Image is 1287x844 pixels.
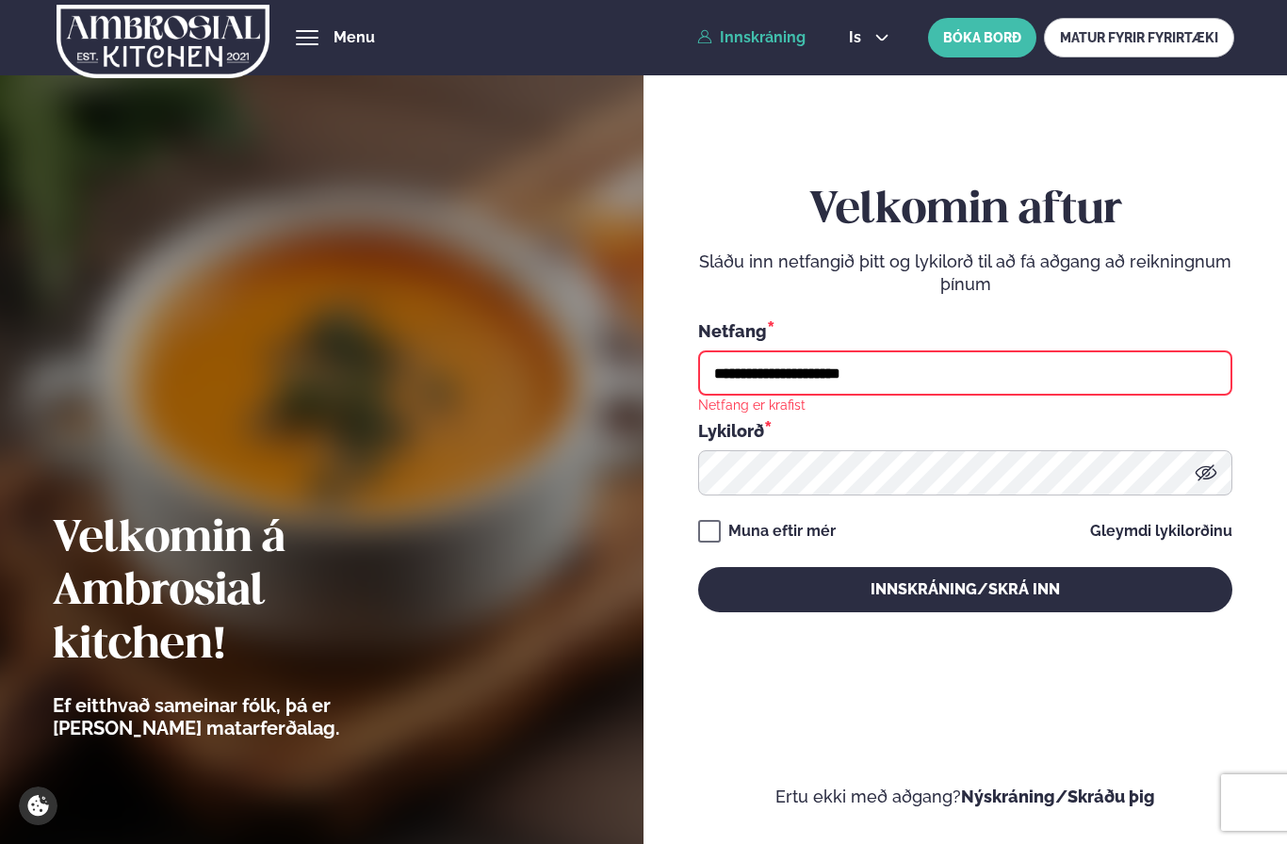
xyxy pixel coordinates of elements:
[698,567,1232,612] button: Innskráning/Skrá inn
[1090,524,1232,539] a: Gleymdi lykilorðinu
[296,26,318,49] button: hamburger
[53,513,444,672] h2: Velkomin á Ambrosial kitchen!
[696,786,1235,808] p: Ertu ekki með aðgang?
[928,18,1036,57] button: BÓKA BORÐ
[698,185,1232,237] h2: Velkomin aftur
[1044,18,1234,57] a: MATUR FYRIR FYRIRTÆKI
[698,251,1232,296] p: Sláðu inn netfangið þitt og lykilorð til að fá aðgang að reikningnum þínum
[698,318,1232,343] div: Netfang
[834,30,904,45] button: is
[19,787,57,825] a: Cookie settings
[698,418,1232,443] div: Lykilorð
[57,3,269,80] img: logo
[697,29,806,46] a: Innskráning
[849,30,867,45] span: is
[698,396,806,413] div: Netfang er krafist
[961,787,1155,806] a: Nýskráning/Skráðu þig
[53,694,444,739] p: Ef eitthvað sameinar fólk, þá er [PERSON_NAME] matarferðalag.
